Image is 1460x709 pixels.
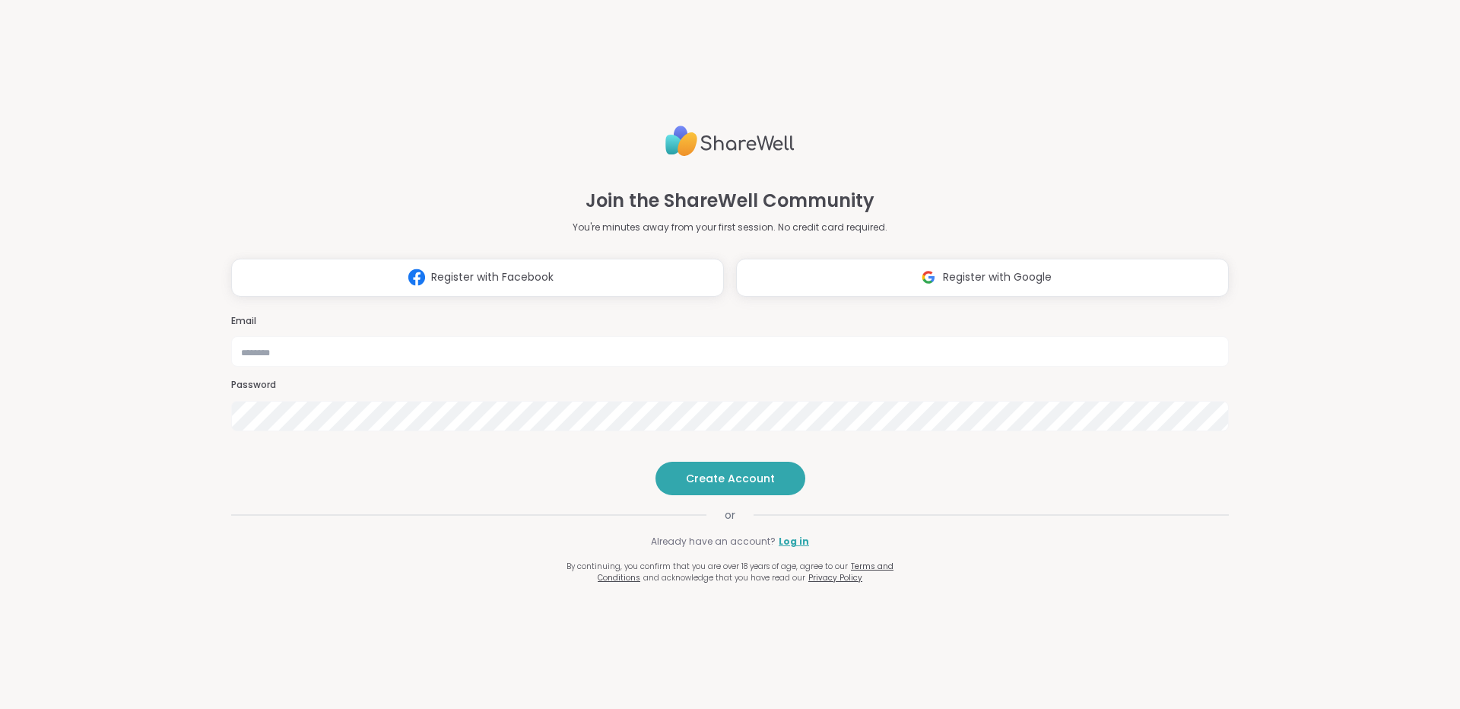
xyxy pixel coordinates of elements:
[943,269,1052,285] span: Register with Google
[651,535,776,548] span: Already have an account?
[567,561,848,572] span: By continuing, you confirm that you are over 18 years of age, agree to our
[431,269,554,285] span: Register with Facebook
[665,119,795,163] img: ShareWell Logo
[655,462,805,495] button: Create Account
[779,535,809,548] a: Log in
[231,315,1229,328] h3: Email
[808,572,862,583] a: Privacy Policy
[598,561,893,583] a: Terms and Conditions
[586,187,874,215] h1: Join the ShareWell Community
[914,263,943,291] img: ShareWell Logomark
[706,507,754,523] span: or
[686,471,775,486] span: Create Account
[231,259,724,297] button: Register with Facebook
[402,263,431,291] img: ShareWell Logomark
[736,259,1229,297] button: Register with Google
[643,572,805,583] span: and acknowledge that you have read our
[573,221,887,234] p: You're minutes away from your first session. No credit card required.
[231,379,1229,392] h3: Password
